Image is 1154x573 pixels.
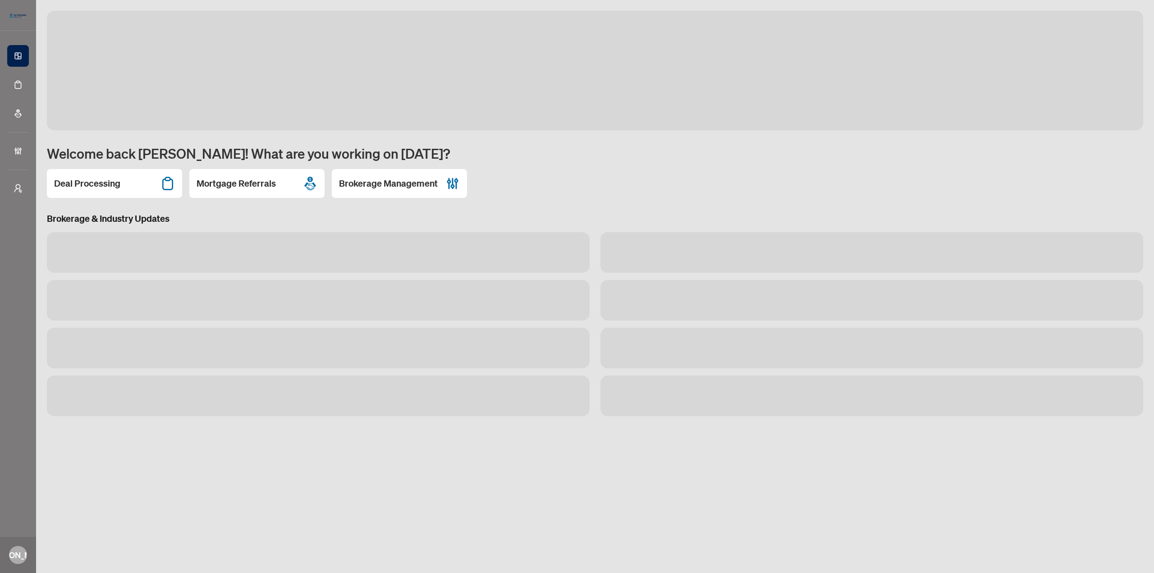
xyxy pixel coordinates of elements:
[7,11,29,20] img: logo
[339,177,438,190] h2: Brokerage Management
[14,184,23,193] span: user-switch
[47,145,1143,162] h1: Welcome back [PERSON_NAME]! What are you working on [DATE]?
[54,177,120,190] h2: Deal Processing
[47,212,1143,225] h3: Brokerage & Industry Updates
[197,177,276,190] h2: Mortgage Referrals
